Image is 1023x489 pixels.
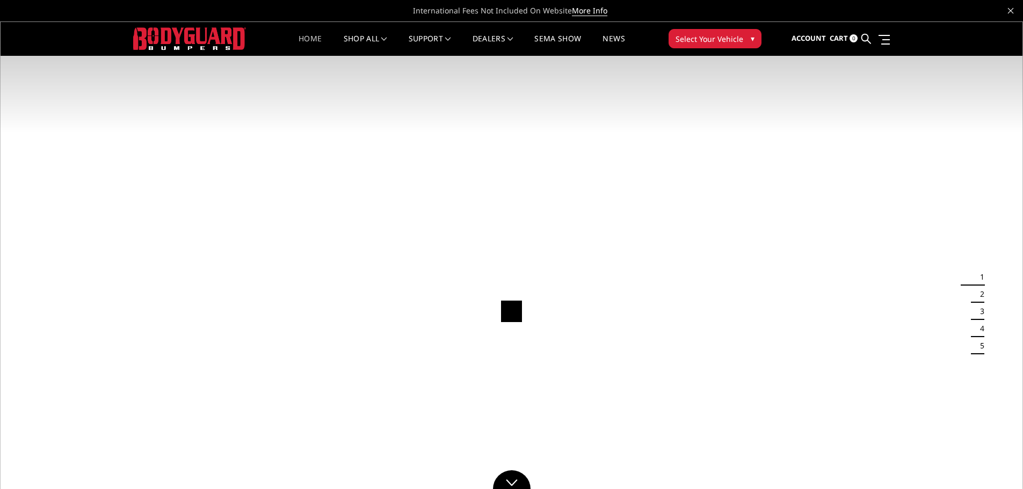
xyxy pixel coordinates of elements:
a: Support [409,35,451,56]
button: 3 of 5 [974,303,984,320]
a: Cart 0 [830,24,858,53]
span: Cart [830,33,848,43]
a: Account [792,24,826,53]
a: Click to Down [493,470,531,489]
button: Select Your Vehicle [669,29,761,48]
a: shop all [344,35,387,56]
button: 5 of 5 [974,337,984,354]
a: News [603,35,625,56]
span: Select Your Vehicle [676,33,743,45]
a: Home [299,35,322,56]
button: 2 of 5 [974,286,984,303]
button: 4 of 5 [974,320,984,337]
span: Account [792,33,826,43]
button: 1 of 5 [974,268,984,286]
a: More Info [572,5,607,16]
a: Dealers [473,35,513,56]
a: SEMA Show [534,35,581,56]
span: 0 [850,34,858,42]
img: BODYGUARD BUMPERS [133,27,246,49]
span: ▾ [751,33,754,44]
